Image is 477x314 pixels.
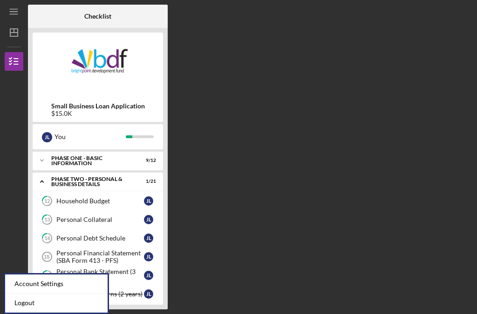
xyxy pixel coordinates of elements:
[84,13,111,20] b: Checklist
[55,129,126,145] div: You
[144,271,153,280] div: j l
[144,289,153,299] div: j l
[51,110,145,117] div: $15.0K
[51,155,133,166] div: Phase One - Basic Information
[37,266,158,285] a: 16Personal Bank Statement (3 months)jl
[44,273,50,279] tspan: 16
[144,252,153,261] div: j l
[42,132,52,142] div: j l
[44,235,50,241] tspan: 14
[37,247,158,266] a: 15Personal Financial Statement (SBA Form 413 - PFS)jl
[37,210,158,229] a: 13Personal Collateraljl
[144,215,153,224] div: j l
[139,179,156,184] div: 1 / 21
[56,234,144,242] div: Personal Debt Schedule
[44,217,50,223] tspan: 13
[56,197,144,205] div: Household Budget
[51,102,145,110] b: Small Business Loan Application
[37,229,158,247] a: 14Personal Debt Schedulejl
[33,37,163,93] img: Product logo
[51,176,133,187] div: PHASE TWO - PERSONAL & BUSINESS DETAILS
[44,198,50,204] tspan: 12
[5,274,108,294] div: Account Settings
[144,234,153,243] div: j l
[56,268,144,283] div: Personal Bank Statement (3 months)
[44,254,49,260] tspan: 15
[139,158,156,163] div: 9 / 12
[5,294,108,313] a: Logout
[56,249,144,264] div: Personal Financial Statement (SBA Form 413 - PFS)
[37,192,158,210] a: 12Household Budgetjl
[144,196,153,206] div: j l
[56,216,144,223] div: Personal Collateral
